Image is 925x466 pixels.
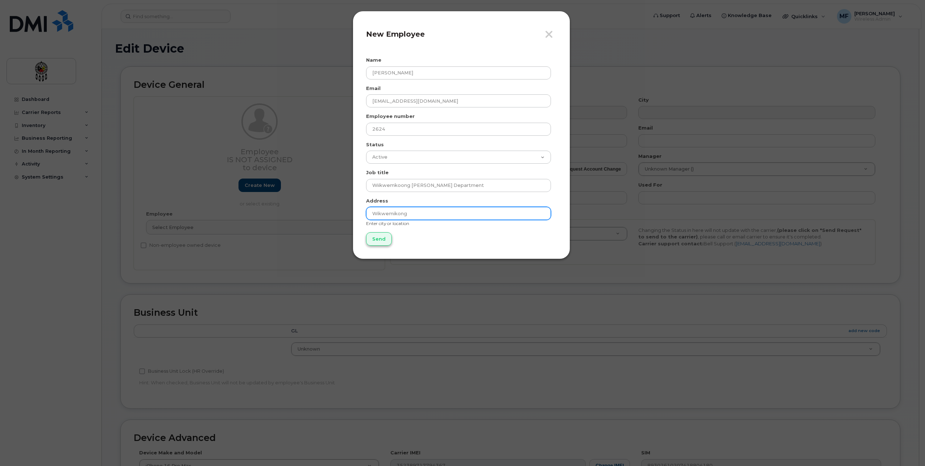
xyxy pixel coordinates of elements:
h4: New Employee [366,30,557,38]
label: Job title [366,169,389,176]
label: Address [366,197,388,204]
label: Name [366,57,381,64]
label: Employee number [366,113,415,120]
small: Enter city or location [366,221,409,226]
label: Status [366,141,384,148]
label: Email [366,85,381,92]
input: Send [366,232,392,246]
